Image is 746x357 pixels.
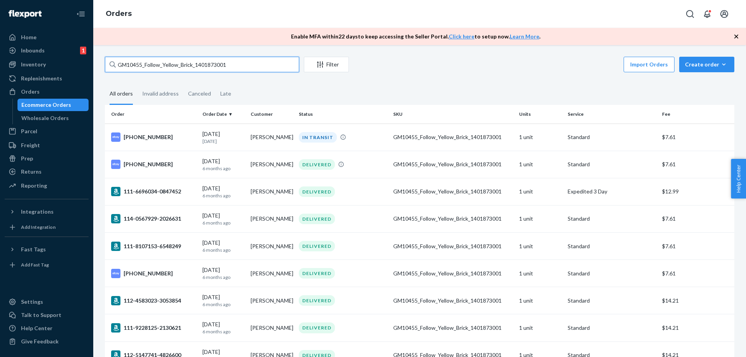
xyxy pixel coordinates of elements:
[21,168,42,176] div: Returns
[21,298,43,306] div: Settings
[5,322,89,334] a: Help Center
[220,84,231,104] div: Late
[21,208,54,216] div: Integrations
[5,125,89,138] a: Parcel
[568,133,656,141] p: Standard
[248,314,296,341] td: [PERSON_NAME]
[202,192,244,199] p: 6 months ago
[21,224,56,230] div: Add Integration
[299,186,335,197] div: DELIVERED
[251,111,293,117] div: Customer
[99,3,138,25] ol: breadcrumbs
[202,320,244,335] div: [DATE]
[304,57,349,72] button: Filter
[5,31,89,44] a: Home
[516,151,564,178] td: 1 unit
[5,179,89,192] a: Reporting
[111,242,196,251] div: 111-8107153-6548249
[17,112,89,124] a: Wholesale Orders
[248,233,296,260] td: [PERSON_NAME]
[659,205,734,232] td: $7.61
[5,205,89,218] button: Integrations
[5,165,89,178] a: Returns
[21,261,49,268] div: Add Fast Tag
[568,242,656,250] p: Standard
[568,324,656,332] p: Standard
[659,178,734,205] td: $12.99
[731,159,746,199] button: Help Center
[21,141,40,149] div: Freight
[111,160,196,169] div: [PHONE_NUMBER]
[9,10,42,18] img: Flexport logo
[202,328,244,335] p: 6 months ago
[393,160,513,168] div: GM10455_Follow_Yellow_Brick_1401873001
[111,214,196,223] div: 114-0567929-2026631
[393,133,513,141] div: GM10455_Follow_Yellow_Brick_1401873001
[106,9,132,18] a: Orders
[105,105,199,124] th: Order
[202,212,244,226] div: [DATE]
[624,57,675,72] button: Import Orders
[110,84,133,105] div: All orders
[393,188,513,195] div: GM10455_Follow_Yellow_Brick_1401873001
[299,241,335,251] div: DELIVERED
[699,6,715,22] button: Open notifications
[199,105,248,124] th: Order Date
[188,84,211,104] div: Canceled
[111,187,196,196] div: 111-6696034-0847452
[21,47,45,54] div: Inbounds
[516,233,564,260] td: 1 unit
[659,314,734,341] td: $14.21
[5,296,89,308] a: Settings
[390,105,516,124] th: SKU
[248,178,296,205] td: [PERSON_NAME]
[568,188,656,195] p: Expedited 3 Day
[248,124,296,151] td: [PERSON_NAME]
[21,88,40,96] div: Orders
[202,185,244,199] div: [DATE]
[21,338,59,345] div: Give Feedback
[202,138,244,145] p: [DATE]
[568,215,656,223] p: Standard
[291,33,540,40] p: Enable MFA within 22 days to keep accessing the Seller Portal. to setup now. .
[21,155,33,162] div: Prep
[659,233,734,260] td: $7.61
[111,296,196,305] div: 112-4583023-3053854
[516,314,564,341] td: 1 unit
[299,268,335,279] div: DELIVERED
[21,311,61,319] div: Talk to Support
[5,221,89,233] a: Add Integration
[716,6,732,22] button: Open account menu
[568,270,656,277] p: Standard
[682,6,698,22] button: Open Search Box
[248,151,296,178] td: [PERSON_NAME]
[299,295,335,306] div: DELIVERED
[659,124,734,151] td: $7.61
[105,57,299,72] input: Search orders
[659,105,734,124] th: Fee
[111,132,196,142] div: [PHONE_NUMBER]
[5,72,89,85] a: Replenishments
[659,151,734,178] td: $7.61
[659,287,734,314] td: $14.21
[393,270,513,277] div: GM10455_Follow_Yellow_Brick_1401873001
[299,214,335,224] div: DELIVERED
[21,33,37,41] div: Home
[5,139,89,152] a: Freight
[202,130,244,145] div: [DATE]
[393,324,513,332] div: GM10455_Follow_Yellow_Brick_1401873001
[516,287,564,314] td: 1 unit
[21,61,46,68] div: Inventory
[21,75,62,82] div: Replenishments
[80,47,86,54] div: 1
[111,323,196,333] div: 111-9228125-2130621
[568,297,656,305] p: Standard
[5,335,89,348] button: Give Feedback
[202,165,244,172] p: 6 months ago
[393,297,513,305] div: GM10455_Follow_Yellow_Brick_1401873001
[5,44,89,57] a: Inbounds1
[393,215,513,223] div: GM10455_Follow_Yellow_Brick_1401873001
[202,247,244,253] p: 6 months ago
[296,105,390,124] th: Status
